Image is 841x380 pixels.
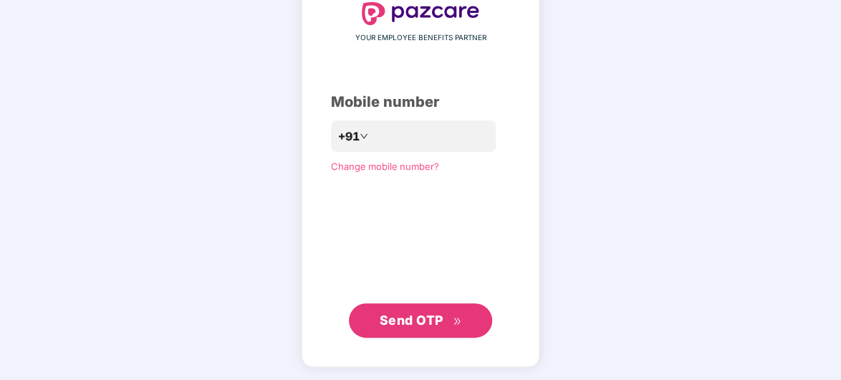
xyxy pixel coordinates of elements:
[338,128,360,146] span: +91
[380,313,443,328] span: Send OTP
[362,2,479,25] img: logo
[349,303,492,338] button: Send OTPdouble-right
[360,132,368,141] span: down
[453,317,462,326] span: double-right
[331,161,439,172] a: Change mobile number?
[331,91,510,113] div: Mobile number
[355,32,486,44] span: YOUR EMPLOYEE BENEFITS PARTNER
